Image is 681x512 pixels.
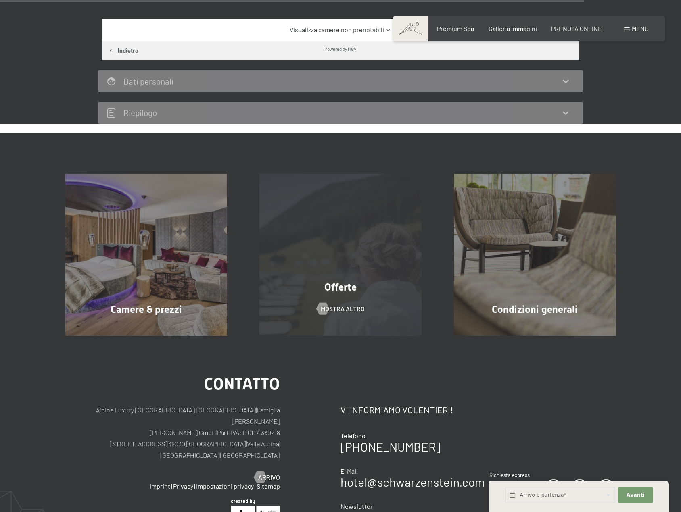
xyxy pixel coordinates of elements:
span: E-Mail [340,467,358,475]
h2: Riepilogo [123,108,157,118]
span: Newsletter [340,502,373,510]
span: Camere & prezzi [111,304,182,315]
button: Indietro [102,41,144,60]
span: Contatto [204,375,280,393]
a: Visualizza camere non prenotabili [116,25,565,34]
a: Vacanze in Trentino Alto Adige all'Hotel Schwarzenstein Condizioni generali [438,174,632,336]
span: Richiesta express [489,472,530,478]
span: | [167,440,168,447]
span: Avanti [627,491,645,499]
span: | [246,440,247,447]
span: | [279,440,280,447]
span: | [194,482,195,490]
a: hotel@schwarzenstein.com [340,475,485,489]
a: Arrivo [254,473,280,482]
p: Alpine Luxury [GEOGRAPHIC_DATA] [GEOGRAPHIC_DATA] Famiglia [PERSON_NAME] [PERSON_NAME] GmbH Part.... [65,404,280,461]
span: Menu [632,25,649,32]
a: Imprint [150,482,170,490]
span: Offerte [324,281,357,293]
h2: Dati personali [123,76,173,86]
span: | [171,482,172,490]
button: Avanti [618,487,653,504]
span: | [216,429,217,436]
span: Vi informiamo volentieri! [340,404,453,415]
a: Impostazioni privacy [196,482,254,490]
span: Arrivo [258,473,280,482]
span: | [255,482,256,490]
span: Condizioni generali [492,304,578,315]
a: Premium Spa [437,25,474,32]
a: PRENOTA ONLINE [551,25,602,32]
a: [PHONE_NUMBER] [340,439,440,454]
a: Privacy [173,482,193,490]
span: Telefono [340,432,366,439]
a: Vacanze in Trentino Alto Adige all'Hotel Schwarzenstein Camere & prezzi [49,174,244,336]
div: Powered by HGV [324,46,357,52]
a: Vacanze in Trentino Alto Adige all'Hotel Schwarzenstein Offerte mostra altro [243,174,438,336]
a: Sitemap [257,482,280,490]
a: Galleria immagini [489,25,537,32]
span: | [219,451,220,459]
span: mostra altro [321,304,365,313]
